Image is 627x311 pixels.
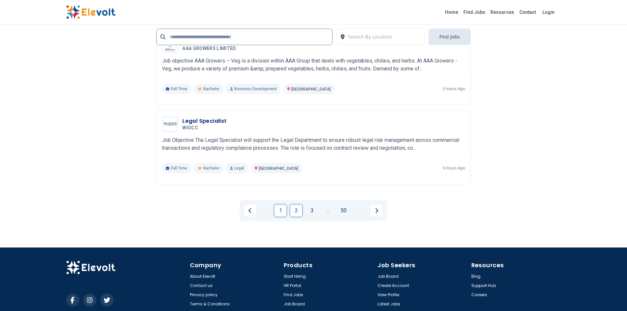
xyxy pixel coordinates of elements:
[378,261,467,270] h4: Job Seekers
[378,274,399,279] a: Job Board
[305,204,319,217] a: Page 3
[190,261,280,270] h4: Company
[274,204,287,217] a: Page 1 is your current page
[259,166,298,171] span: [GEOGRAPHIC_DATA]
[337,204,350,217] a: Page 50
[203,166,220,171] span: Bachelor
[471,261,561,270] h4: Resources
[162,57,465,73] p: Job objective AAA Growers – Veg is a division within AAA Group that deals with vegetables, chilie...
[66,5,116,19] img: Elevolt
[244,204,257,217] a: Previous page
[226,84,281,94] p: Business Development
[226,163,248,173] p: Legal
[284,261,374,270] h4: Products
[461,7,488,17] a: Find Jobs
[321,204,334,217] a: Jump forward
[182,117,226,125] h3: Legal Specialist
[378,301,400,307] a: Latest Jobs
[162,136,465,152] p: Job Objective The Legal Specialist will support the Legal Department to ensure robust legal risk ...
[471,292,487,298] a: Careers
[66,261,116,274] img: Elevolt
[291,87,331,91] span: [GEOGRAPHIC_DATA]
[190,283,213,288] a: Contact us
[190,301,230,307] a: Terms & Conditions
[471,274,481,279] a: Blog
[370,204,383,217] a: Next page
[443,166,465,171] p: 5 hours ago
[471,283,496,288] a: Support Hub
[488,7,517,17] a: Resources
[538,6,559,19] a: Login
[162,37,465,94] a: AAA GROWERS LIMITEDKey Account ManagerAAA GROWERS LIMITEDJob objective AAA Growers – Veg is a div...
[190,274,215,279] a: About Elevolt
[284,292,303,298] a: Find Jobs
[162,163,191,173] p: Full Time
[429,29,471,45] button: Find Jobs
[162,84,191,94] p: Full Time
[182,125,198,131] span: WIOCC
[162,116,465,173] a: WIOCCLegal SpecialistWIOCCJob Objective The Legal Specialist will support the Legal Department to...
[284,274,306,279] a: Start Hiring
[190,292,218,298] a: Privacy policy
[290,204,303,217] a: Page 2
[594,279,627,311] iframe: Chat Widget
[66,8,149,205] iframe: Advertisement
[203,86,220,91] span: Bachelor
[284,301,305,307] a: Job Board
[284,283,301,288] a: HR Portal
[378,283,409,288] a: Create Account
[244,204,383,217] ul: Pagination
[182,46,236,52] span: AAA GROWERS LIMITED
[442,7,461,17] a: Home
[517,7,538,17] a: Contact
[164,117,177,131] img: WIOCC
[378,292,399,298] a: View Profile
[443,86,465,91] p: 5 hours ago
